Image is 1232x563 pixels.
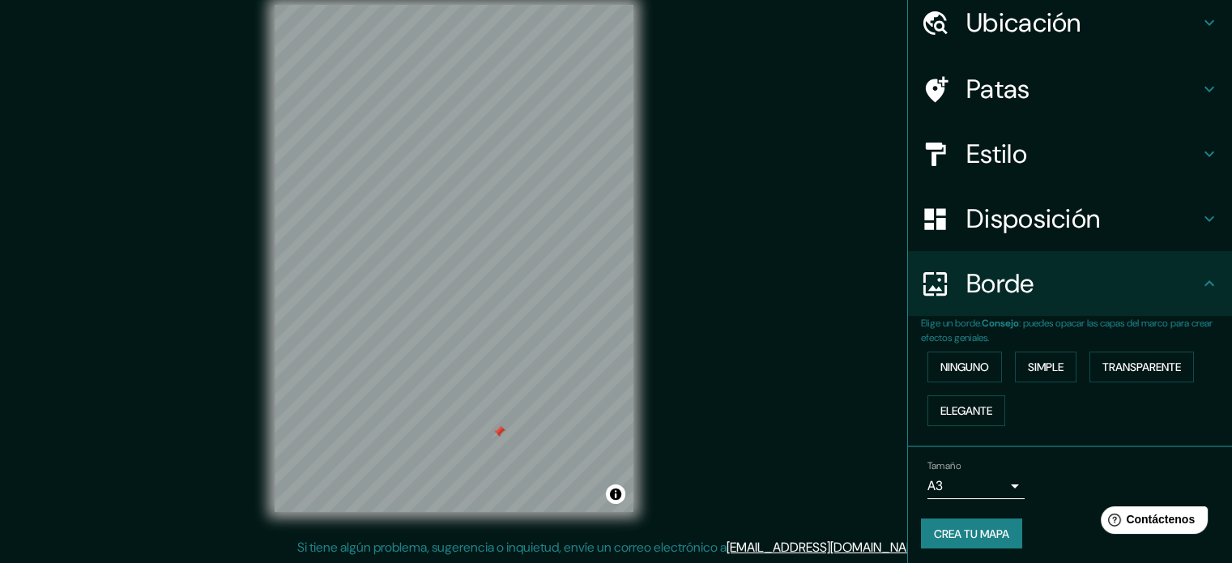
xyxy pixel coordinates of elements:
font: Elige un borde. [921,317,982,330]
font: Estilo [966,137,1027,171]
div: A3 [927,473,1025,499]
font: Simple [1028,360,1064,374]
font: Si tiene algún problema, sugerencia o inquietud, envíe un correo electrónico a [297,539,727,556]
a: [EMAIL_ADDRESS][DOMAIN_NAME] [727,539,927,556]
button: Elegante [927,395,1005,426]
font: Transparente [1102,360,1181,374]
font: Elegante [940,403,992,418]
font: A3 [927,477,943,494]
iframe: Lanzador de widgets de ayuda [1088,500,1214,545]
font: Tamaño [927,459,961,472]
button: Transparente [1089,352,1194,382]
font: Crea tu mapa [934,527,1009,541]
font: Ubicación [966,6,1081,40]
button: Activar o desactivar atribución [606,484,625,504]
font: : puedes opacar las capas del marco para crear efectos geniales. [921,317,1213,344]
font: Disposición [966,202,1100,236]
canvas: Mapa [275,5,633,512]
div: Estilo [908,122,1232,186]
button: Crea tu mapa [921,518,1022,549]
button: Ninguno [927,352,1002,382]
font: Consejo [982,317,1019,330]
button: Simple [1015,352,1076,382]
div: Borde [908,251,1232,316]
font: Ninguno [940,360,989,374]
font: Patas [966,72,1030,106]
div: Disposición [908,186,1232,251]
div: Patas [908,57,1232,122]
font: Borde [966,267,1034,301]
